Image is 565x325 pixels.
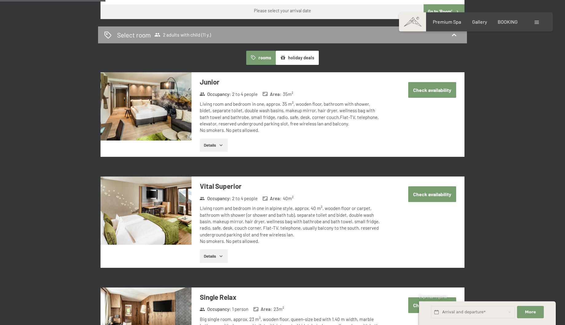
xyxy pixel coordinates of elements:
[117,30,151,39] h2: Select room
[525,309,536,315] span: More
[232,91,258,97] span: 2 to 4 people
[253,306,272,312] strong: Area :
[200,306,231,312] strong: Occupancy :
[200,205,383,244] div: Living room and bedroom in one in alpine style, approx. 40 m², wooden floor or carpet, bathroom w...
[101,176,192,245] img: mss_renderimg.php
[200,77,383,87] h3: Junior
[283,91,293,97] span: 35 m²
[232,306,248,312] span: 1 person
[419,294,447,299] span: Express request
[200,181,383,191] h3: Vital Superior
[433,19,461,25] a: Premium Spa
[200,292,383,302] h3: Single Relax
[200,195,231,202] strong: Occupancy :
[254,8,311,14] div: Please select your arrival date
[408,297,456,313] button: Check availability
[200,249,228,263] button: Details
[283,195,294,202] span: 40 m²
[424,4,464,19] button: Go to ‘Room’
[232,195,258,202] span: 2 to 4 people
[498,19,518,25] a: BOOKING
[472,19,487,25] a: Gallery
[200,101,383,133] div: Living room and bedroom in one, approx. 35 m², wooden floor, bathroom with shower, bidet, separat...
[408,82,456,98] button: Check availability
[517,306,543,319] button: More
[276,51,319,65] button: holiday deals
[246,51,275,65] button: rooms
[263,91,282,97] strong: Area :
[408,186,456,202] button: Check availability
[263,195,282,202] strong: Area :
[101,72,192,141] img: mss_renderimg.php
[274,306,284,312] span: 23 m²
[154,32,211,38] span: 2 adults with child (11 y.)
[200,139,228,152] button: Details
[200,91,231,97] strong: Occupancy :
